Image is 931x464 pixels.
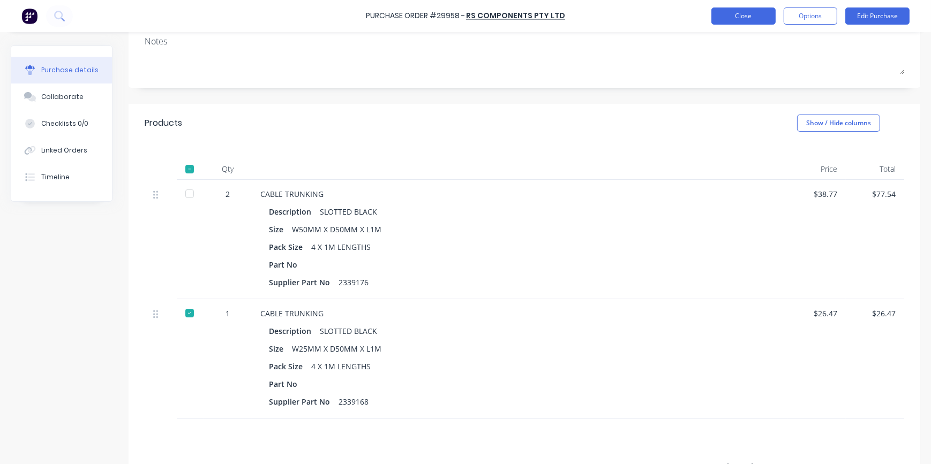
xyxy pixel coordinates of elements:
div: Description [269,204,320,219]
div: W25MM X D50MM X L1M [292,341,381,356]
button: Show / Hide columns [797,115,880,132]
div: 2339176 [339,275,369,290]
div: $77.54 [854,188,896,200]
div: SLOTTED BLACK [320,323,377,339]
button: Timeline [11,164,112,191]
div: Linked Orders [41,146,87,155]
div: $38.77 [796,188,837,200]
div: W50MM X D50MM X L1M [292,222,381,237]
div: Purchase Order #29958 - [366,11,465,22]
button: Edit Purchase [845,7,910,25]
a: RS COMPONENTS PTY LTD [466,11,565,21]
button: Purchase details [11,57,112,83]
div: CABLE TRUNKING [260,188,779,200]
div: 1 [212,308,243,319]
div: 2339168 [339,394,369,409]
div: 4 X 1M LENGTHS [311,359,371,374]
div: Size [269,222,292,237]
div: Purchase details [41,65,99,75]
div: 4 X 1M LENGTHS [311,239,371,255]
div: Products [145,117,182,130]
div: Qty [204,158,252,180]
div: Pack Size [269,239,311,255]
div: Total [846,158,904,180]
button: Checklists 0/0 [11,110,112,137]
div: Supplier Part No [269,275,339,290]
div: Part No [269,376,306,392]
img: Factory [21,8,37,24]
button: Collaborate [11,83,112,110]
div: Size [269,341,292,356]
div: $26.47 [854,308,896,319]
div: Price [787,158,846,180]
div: Checklists 0/0 [41,119,88,128]
div: Timeline [41,172,70,182]
button: Linked Orders [11,137,112,164]
div: $26.47 [796,308,837,319]
button: Close [711,7,776,25]
div: Supplier Part No [269,394,339,409]
div: CABLE TRUNKING [260,308,779,319]
div: SLOTTED BLACK [320,204,377,219]
button: Options [784,7,837,25]
div: Collaborate [41,92,84,102]
div: 2 [212,188,243,200]
div: Pack Size [269,359,311,374]
div: Notes [145,35,904,48]
div: Part No [269,257,306,272]
div: Description [269,323,320,339]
